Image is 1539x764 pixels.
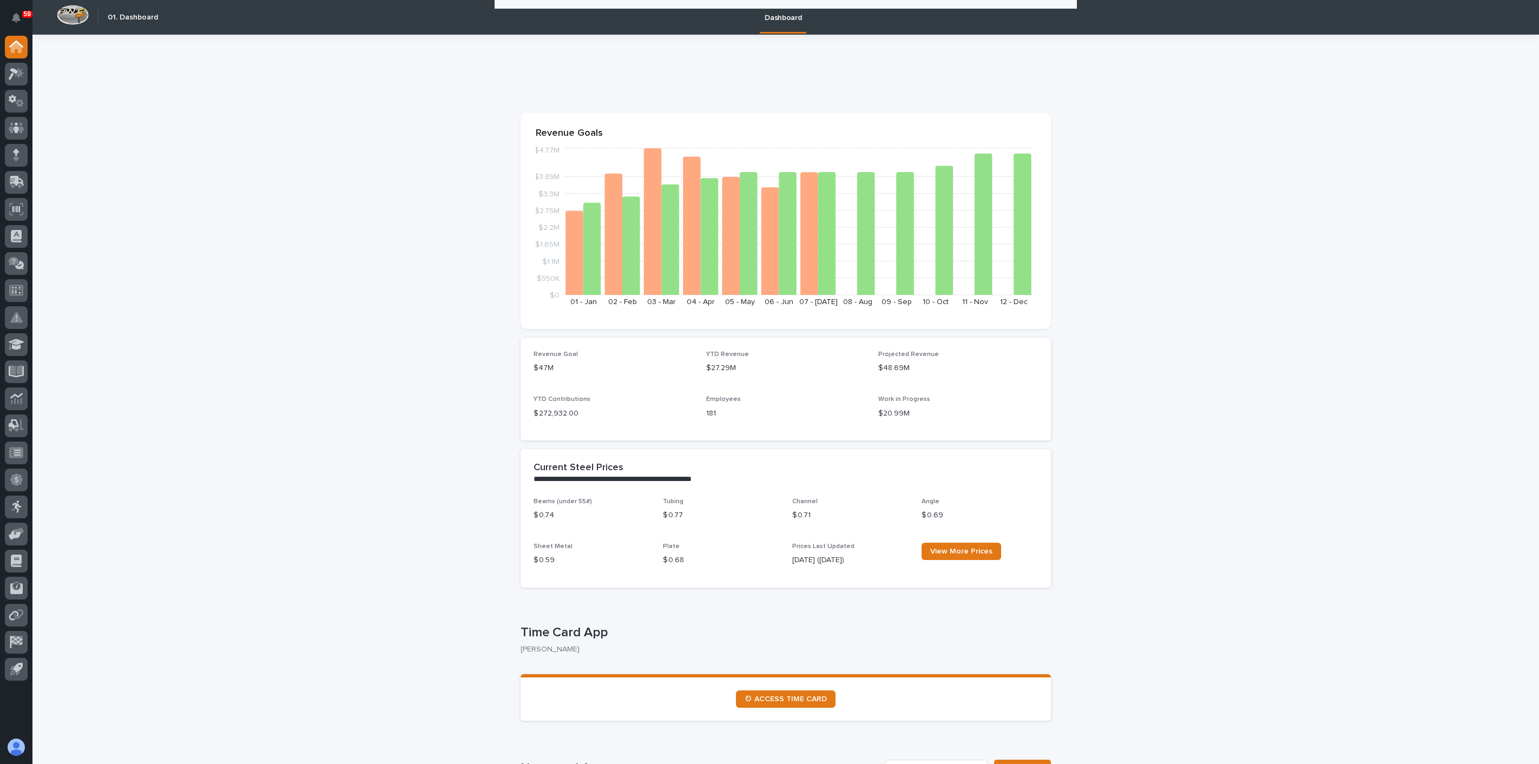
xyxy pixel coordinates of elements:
p: $ 0.74 [534,510,650,521]
h2: 01. Dashboard [108,13,158,22]
tspan: $2.2M [538,224,560,232]
text: 09 - Sep [882,298,912,306]
p: Time Card App [521,625,1047,641]
div: Notifications59 [14,13,28,30]
p: $ 272,932.00 [534,408,693,419]
tspan: $2.75M [535,207,560,215]
text: 04 - Apr [687,298,715,306]
text: 01 - Jan [570,298,597,306]
p: $20.99M [878,408,1038,419]
p: $ 0.69 [922,510,1038,521]
text: 11 - Nov [962,298,988,306]
span: YTD Contributions [534,396,590,403]
button: Notifications [5,6,28,29]
span: Projected Revenue [878,351,939,358]
p: 181 [706,408,866,419]
p: $27.29M [706,363,866,374]
a: View More Prices [922,543,1001,560]
tspan: $1.1M [542,258,560,266]
span: Angle [922,498,939,505]
text: 02 - Feb [608,298,637,306]
p: $47M [534,363,693,374]
p: 59 [24,10,31,18]
button: users-avatar [5,736,28,759]
span: Sheet Metal [534,543,573,550]
p: Revenue Goals [536,128,1036,140]
text: 06 - Jun [765,298,793,306]
tspan: $3.3M [538,190,560,198]
img: Workspace Logo [57,5,89,25]
text: 12 - Dec [1000,298,1028,306]
h2: Current Steel Prices [534,462,623,474]
p: $ 0.77 [663,510,779,521]
span: Beams (under 55#) [534,498,592,505]
p: [PERSON_NAME] [521,645,1042,654]
span: Plate [663,543,680,550]
span: ⏲ ACCESS TIME CARD [745,695,827,703]
tspan: $3.85M [534,174,560,181]
text: 08 - Aug [843,298,872,306]
p: [DATE] ([DATE]) [792,555,909,566]
span: View More Prices [930,548,992,555]
text: 03 - Mar [647,298,676,306]
text: 10 - Oct [923,298,949,306]
text: 07 - [DATE] [799,298,838,306]
a: ⏲ ACCESS TIME CARD [736,690,836,708]
span: Prices Last Updated [792,543,854,550]
tspan: $4.77M [534,147,560,155]
p: $48.69M [878,363,1038,374]
tspan: $1.65M [535,241,560,249]
span: Revenue Goal [534,351,578,358]
span: YTD Revenue [706,351,749,358]
p: $ 0.68 [663,555,779,566]
span: Tubing [663,498,683,505]
text: 05 - May [725,298,755,306]
span: Channel [792,498,818,505]
span: Work in Progress [878,396,930,403]
p: $ 0.71 [792,510,909,521]
tspan: $550K [537,275,560,282]
span: Employees [706,396,741,403]
p: $ 0.59 [534,555,650,566]
tspan: $0 [550,292,560,299]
